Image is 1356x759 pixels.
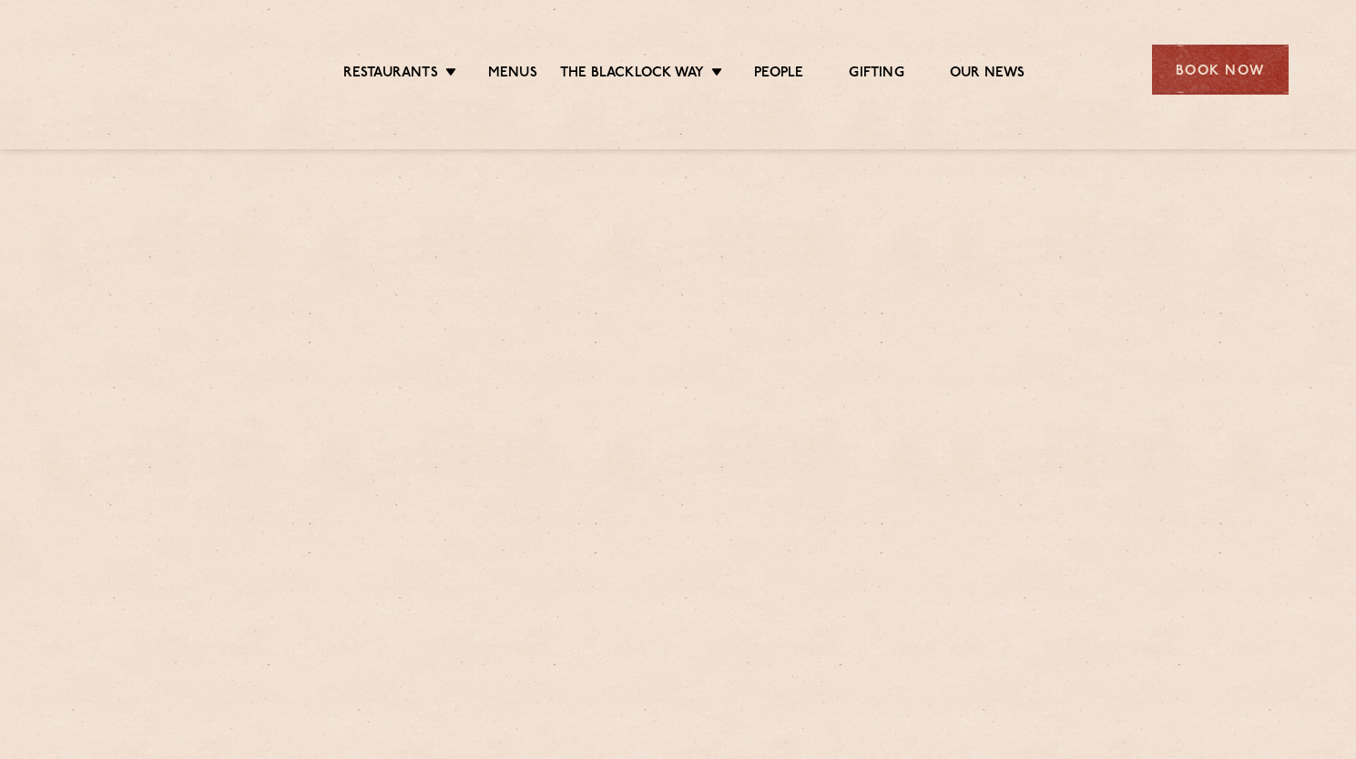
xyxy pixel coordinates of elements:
[950,65,1025,85] a: Our News
[1152,45,1289,95] div: Book Now
[560,65,704,85] a: The Blacklock Way
[343,65,438,85] a: Restaurants
[68,17,226,122] img: svg%3E
[754,65,803,85] a: People
[488,65,537,85] a: Menus
[849,65,903,85] a: Gifting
